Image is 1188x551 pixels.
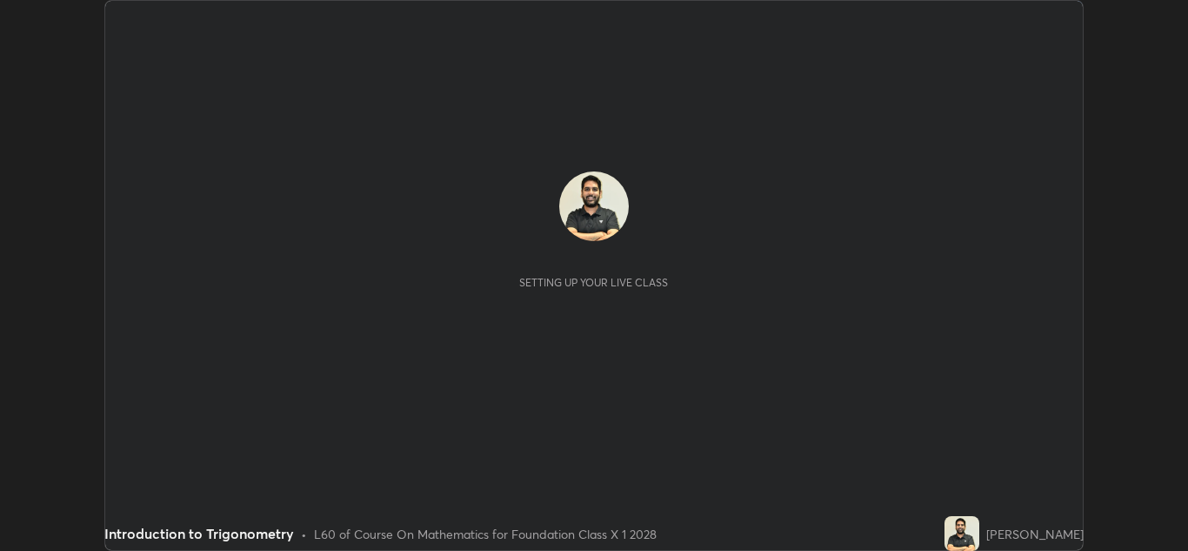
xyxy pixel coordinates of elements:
img: d9cff753008c4d4b94e8f9a48afdbfb4.jpg [944,516,979,551]
div: Introduction to Trigonometry [104,523,294,544]
img: d9cff753008c4d4b94e8f9a48afdbfb4.jpg [559,171,629,241]
div: L60 of Course On Mathematics for Foundation Class X 1 2028 [314,525,657,543]
div: Setting up your live class [519,276,668,289]
div: • [301,525,307,543]
div: [PERSON_NAME] [986,525,1084,543]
